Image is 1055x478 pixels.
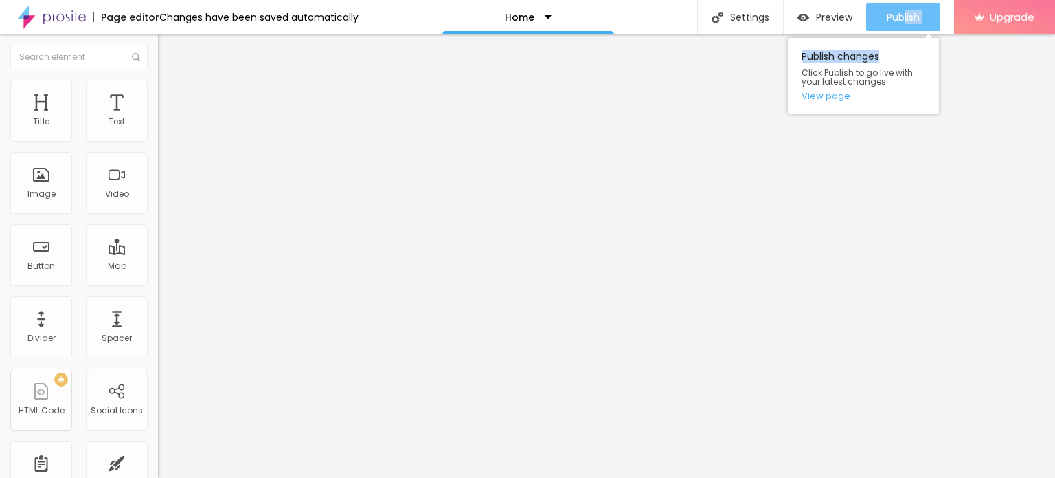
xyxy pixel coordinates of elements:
[887,12,920,23] span: Publish
[788,38,939,114] div: Publish changes
[108,261,126,271] div: Map
[866,3,940,31] button: Publish
[27,189,56,199] div: Image
[802,68,925,86] span: Click Publish to go live with your latest changes.
[712,12,723,23] img: Icone
[102,334,132,343] div: Spacer
[132,53,140,61] img: Icone
[505,12,534,22] p: Home
[10,45,148,69] input: Search element
[33,117,49,127] div: Title
[797,12,809,23] img: view-1.svg
[27,261,55,271] div: Button
[990,11,1034,23] span: Upgrade
[159,12,359,22] div: Changes have been saved automatically
[93,12,159,22] div: Page editor
[816,12,852,23] span: Preview
[27,334,56,343] div: Divider
[802,91,925,100] a: View page
[19,406,65,415] div: HTML Code
[784,3,866,31] button: Preview
[109,117,125,127] div: Text
[158,34,1055,478] iframe: Editor
[105,189,129,199] div: Video
[91,406,143,415] div: Social Icons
